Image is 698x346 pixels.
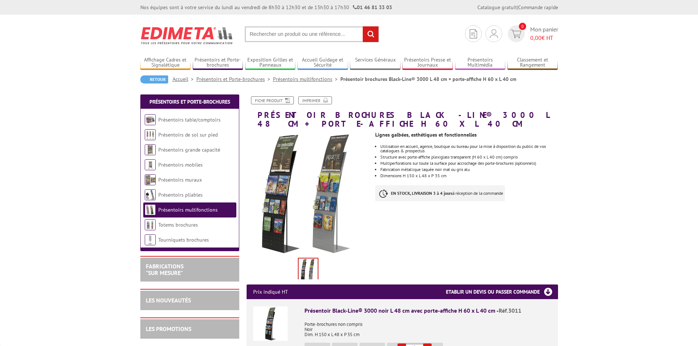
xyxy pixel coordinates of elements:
[140,22,234,49] img: Edimeta
[158,161,203,168] a: Présentoirs mobiles
[402,57,453,69] a: Présentoirs Presse et Journaux
[446,284,558,299] h3: Etablir un devis ou passer commande
[380,161,558,165] li: Multiperforations sur toute la surface pour accrochage des porte-brochures (optionnels)
[247,132,370,255] img: presentoirs_multifonctions_3011.jpg
[380,167,558,172] li: Fabrication métallique laquée noir mat ou gris alu
[530,25,558,42] span: Mon panier
[273,76,340,82] a: Présentoirs multifonctions
[158,191,203,198] a: Présentoirs pliables
[145,114,156,125] img: Présentoirs table/comptoirs
[140,57,191,69] a: Affichage Cadres et Signalétique
[140,75,168,83] a: Retour
[391,190,453,196] strong: EN STOCK, LIVRAISON 3 à 4 jours
[158,207,218,213] a: Présentoirs multifonctions
[518,4,558,11] a: Commande rapide
[193,57,243,69] a: Présentoirs et Porte-brochures
[375,185,505,201] p: à réception de la commande
[158,146,220,153] a: Présentoirs grande capacité
[145,174,156,185] img: Présentoirs muraux
[499,307,521,314] span: Réf.3011
[145,144,156,155] img: Présentoirs grande capacité
[380,144,558,153] li: Utilisation en accueil, agence, boutique ou bureau pour la mise à disposition du public de vos ca...
[253,284,288,299] p: Prix indiqué HT
[146,263,184,276] a: FABRICATIONS"Sur Mesure"
[145,204,156,215] img: Présentoirs multifonctions
[140,4,392,11] div: Nos équipes sont à votre service du lundi au vendredi de 8h30 à 12h30 et de 13h30 à 17h30
[158,222,198,228] a: Totems brochures
[145,234,156,245] img: Tourniquets brochures
[146,325,191,332] a: LES PROMOTIONS
[380,174,558,178] li: Dimensions H 150 x L 48 x P 35 cm
[173,76,196,82] a: Accueil
[145,219,156,230] img: Totems brochures
[253,306,288,341] img: Présentoir Black-Line® 3000 noir L 48 cm avec porte-affiche H 60 x L 40 cm
[158,176,202,183] a: Présentoirs muraux
[251,96,294,104] a: Fiche produit
[519,23,526,30] span: 0
[245,57,296,69] a: Exposition Grilles et Panneaux
[380,155,558,159] li: Structure avec porte-affiche plexiglass transparent (H 60 x L 40 cm) compris
[353,4,392,11] strong: 01 46 81 33 03
[145,159,156,170] img: Présentoirs mobiles
[196,76,273,82] a: Présentoirs et Porte-brochures
[299,258,318,281] img: presentoirs_multifonctions_3011.jpg
[477,4,517,11] a: Catalogue gratuit
[158,116,221,123] a: Présentoirs table/comptoirs
[530,34,542,41] span: 0,00
[304,306,551,315] div: Présentoir Black-Line® 3000 noir L 48 cm avec porte-affiche H 60 x L 40 cm -
[350,57,400,69] a: Services Généraux
[490,29,498,38] img: devis rapide
[507,57,558,69] a: Classement et Rangement
[506,25,558,42] a: devis rapide 0 Mon panier 0,00€ HT
[158,237,209,243] a: Tourniquets brochures
[298,57,348,69] a: Accueil Guidage et Sécurité
[340,75,516,83] li: Présentoir brochures Black-Line® 3000 L 48 cm + porte-affiche H 60 x L 40 cm
[470,29,477,38] img: devis rapide
[298,96,332,104] a: Imprimer
[363,26,378,42] input: rechercher
[149,98,230,105] a: Présentoirs et Porte-brochures
[375,131,477,138] strong: Lignes galbées, esthétiques et fonctionnelles
[477,4,558,11] div: |
[145,189,156,200] img: Présentoirs pliables
[304,317,551,337] p: Porte-brochures non compris Noir Dim. H 150 x L 48 x P 35 cm
[146,297,191,304] a: LES NOUVEAUTÉS
[455,57,506,69] a: Présentoirs Multimédia
[245,26,379,42] input: Rechercher un produit ou une référence...
[511,30,521,38] img: devis rapide
[530,34,558,42] span: € HT
[241,96,564,128] h1: Présentoir brochures Black-Line® 3000 L 48 cm + porte-affiche H 60 x L 40 cm
[145,129,156,140] img: Présentoirs de sol sur pied
[158,131,218,138] a: Présentoirs de sol sur pied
